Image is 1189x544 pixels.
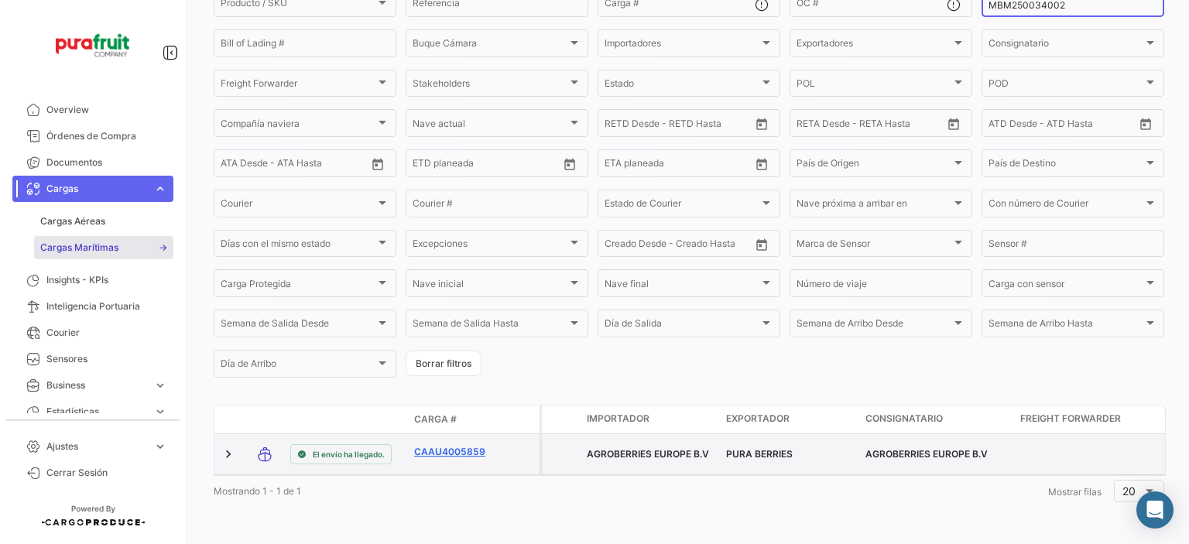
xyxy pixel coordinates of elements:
img: Logo+PuraFruit.png [54,19,132,72]
span: expand_more [153,440,167,453]
button: Borrar filtros [406,351,481,376]
span: Semana de Salida Desde [221,320,375,331]
span: expand_more [153,378,167,392]
span: Marca de Sensor [797,241,951,251]
span: Buque Cámara [413,40,567,51]
span: Ajustes [46,440,147,453]
span: Courier [221,200,375,211]
span: Carga # [414,412,457,426]
span: Cargas Aéreas [40,214,105,228]
input: ATD Desde [989,120,1037,131]
datatable-header-cell: Consignatario [859,405,1014,433]
span: Nave próxima a arribar en [797,200,951,211]
input: ATD Hasta [1048,120,1118,131]
a: CAAU4005859 [414,445,495,459]
span: Carga con sensor [989,281,1143,292]
span: Cargas [46,182,147,196]
input: Desde [413,160,440,171]
input: Desde [797,120,824,131]
span: POL [797,80,951,91]
span: Órdenes de Compra [46,129,167,143]
span: AGROBERRIES EUROPE B.V [865,448,988,460]
span: Exportador [726,412,790,426]
span: Día de Arribo [221,361,375,371]
datatable-header-cell: Carga # [408,406,501,433]
a: Insights - KPIs [12,267,173,293]
a: Órdenes de Compra [12,123,173,149]
input: ATA Desde [221,160,268,171]
div: Abrir Intercom Messenger [1136,491,1174,529]
span: AGROBERRIES EUROPE B.V [587,448,709,460]
span: expand_more [153,405,167,419]
span: 20 [1122,484,1136,498]
span: Nave final [605,281,759,292]
datatable-header-cell: Importador [581,405,720,433]
span: Freight Forwarder [1020,412,1121,426]
button: Open calendar [750,112,773,135]
input: Desde [605,120,632,131]
datatable-header-cell: Carga Protegida [542,405,581,433]
span: Con número de Courier [989,200,1143,211]
span: El envío ha llegado. [313,448,385,460]
span: Estado [605,80,759,91]
button: Open calendar [750,152,773,176]
a: Expand/Collapse Row [221,446,236,462]
input: Hasta [835,120,905,131]
span: Courier [46,326,167,340]
button: Open calendar [366,152,389,176]
span: Semana de Arribo Desde [797,320,951,331]
span: Nave actual [413,120,567,131]
span: Compañía naviera [221,120,375,131]
datatable-header-cell: Exportador [720,405,859,433]
span: Carga Protegida [221,281,375,292]
a: Cargas Aéreas [34,210,173,233]
a: Documentos [12,149,173,176]
a: Sensores [12,346,173,372]
span: Semana de Arribo Hasta [989,320,1143,331]
datatable-header-cell: Modo de Transporte [245,413,284,426]
span: Insights - KPIs [46,273,167,287]
span: Importador [587,412,649,426]
span: Días con el mismo estado [221,241,375,251]
datatable-header-cell: Freight Forwarder [1014,405,1169,433]
span: Mostrar filas [1048,486,1102,498]
datatable-header-cell: Póliza [501,413,540,426]
a: Cargas Marítimas [34,236,173,259]
input: Hasta [643,160,713,171]
span: Inteligencia Portuaria [46,299,167,313]
span: País de Origen [797,160,951,171]
span: Consignatario [989,40,1143,51]
input: Creado Desde [605,241,666,251]
span: Business [46,378,147,392]
input: Hasta [643,120,713,131]
span: Estado de Courier [605,200,759,211]
a: Overview [12,97,173,123]
span: Documentos [46,156,167,169]
span: Exportadores [797,40,951,51]
input: Hasta [451,160,521,171]
span: Freight Forwarder [221,80,375,91]
span: Importadores [605,40,759,51]
span: Estadísticas [46,405,147,419]
a: Inteligencia Portuaria [12,293,173,320]
span: POD [989,80,1143,91]
span: Sensores [46,352,167,366]
a: Courier [12,320,173,346]
button: Open calendar [942,112,965,135]
span: Overview [46,103,167,117]
button: Open calendar [558,152,581,176]
input: Creado Hasta [677,241,747,251]
span: expand_more [153,182,167,196]
button: Open calendar [1134,112,1157,135]
datatable-header-cell: Estado de Envio [284,413,408,426]
span: Semana de Salida Hasta [413,320,567,331]
span: Stakeholders [413,80,567,91]
input: Desde [605,160,632,171]
span: Cerrar Sesión [46,466,167,480]
span: Mostrando 1 - 1 de 1 [214,485,301,497]
span: Nave inicial [413,281,567,292]
span: Cargas Marítimas [40,241,118,255]
input: ATA Hasta [279,160,348,171]
button: Open calendar [750,233,773,256]
span: Consignatario [865,412,943,426]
